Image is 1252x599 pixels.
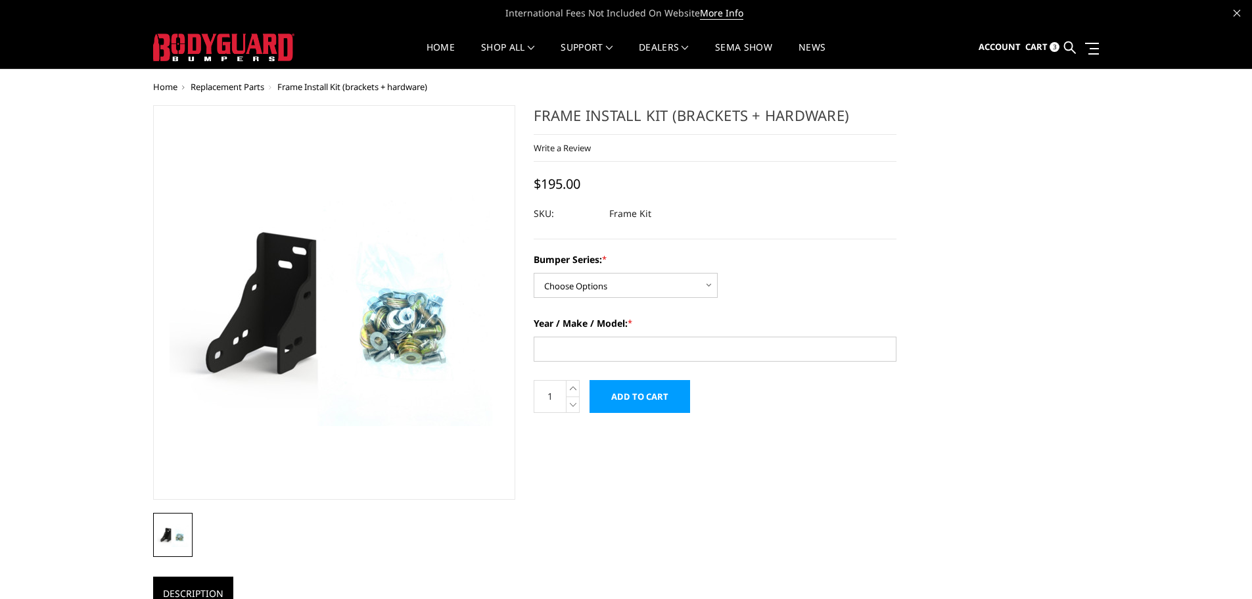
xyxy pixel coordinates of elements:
[427,43,455,68] a: Home
[153,105,516,500] a: Frame Install Kit (brackets + hardware)
[561,43,613,68] a: Support
[1186,536,1252,599] iframe: Chat Widget
[153,81,177,93] a: Home
[700,7,743,20] a: More Info
[157,523,189,546] img: Frame Install Kit (brackets + hardware)
[534,252,896,266] label: Bumper Series:
[979,30,1021,65] a: Account
[481,43,534,68] a: shop all
[715,43,772,68] a: SEMA Show
[1050,42,1059,52] span: 3
[534,175,580,193] span: $195.00
[979,41,1021,53] span: Account
[534,316,896,330] label: Year / Make / Model:
[534,202,599,226] dt: SKU:
[191,81,264,93] a: Replacement Parts
[609,202,651,226] dd: Frame Kit
[153,34,294,61] img: BODYGUARD BUMPERS
[590,380,690,413] input: Add to Cart
[1025,30,1059,65] a: Cart 3
[799,43,825,68] a: News
[277,81,427,93] span: Frame Install Kit (brackets + hardware)
[639,43,689,68] a: Dealers
[534,105,896,135] h1: Frame Install Kit (brackets + hardware)
[1025,41,1048,53] span: Cart
[534,142,591,154] a: Write a Review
